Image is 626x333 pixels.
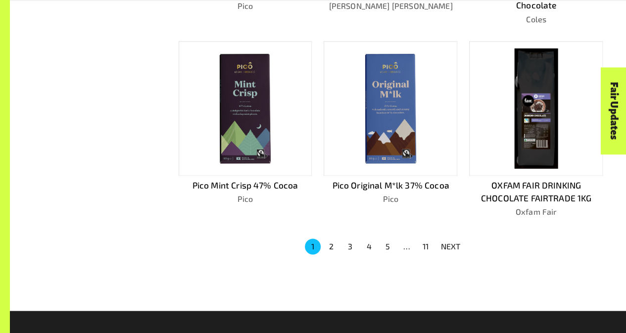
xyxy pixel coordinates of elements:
p: NEXT [441,240,461,252]
a: OXFAM FAIR DRINKING CHOCOLATE FAIRTRADE 1KGOxfam Fair [469,41,603,218]
button: Go to page 11 [418,238,433,254]
p: Pico Original M*lk 37% Cocoa [324,179,457,192]
button: Go to page 3 [342,238,358,254]
button: Go to page 4 [361,238,377,254]
a: Pico Original M*lk 37% CocoaPico [324,41,457,218]
button: Go to page 5 [380,238,396,254]
a: Pico Mint Crisp 47% CocoaPico [179,41,312,218]
p: Oxfam Fair [469,206,603,218]
div: … [399,240,415,252]
button: NEXT [435,238,467,255]
nav: pagination navigation [303,238,467,255]
p: OXFAM FAIR DRINKING CHOCOLATE FAIRTRADE 1KG [469,179,603,205]
p: Coles [469,13,603,25]
button: Go to page 2 [324,238,339,254]
p: Pico Mint Crisp 47% Cocoa [179,179,312,192]
p: Pico [324,193,457,205]
button: page 1 [305,238,321,254]
p: Pico [179,193,312,205]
